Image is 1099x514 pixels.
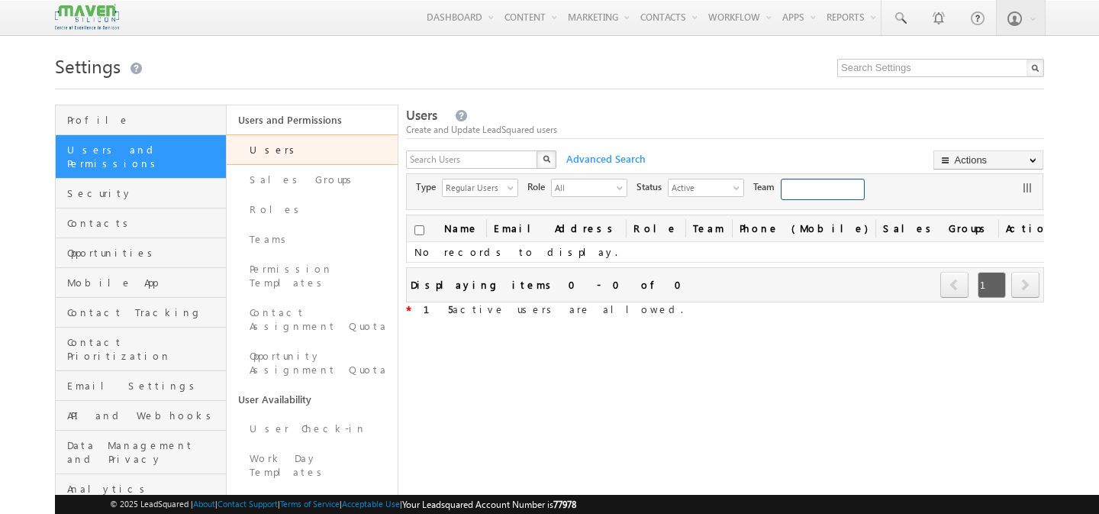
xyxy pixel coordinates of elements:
img: Search [543,155,550,163]
a: Email Address [486,215,626,241]
a: Teams [227,225,398,254]
div: Create and Update LeadSquared users [406,123,1044,137]
span: Contact Prioritization [67,335,222,363]
span: select [733,183,746,192]
a: Contact Assignment Quota [227,298,398,341]
div: Displaying items 0 - 0 of 0 [411,276,691,293]
button: Actions [933,150,1043,170]
span: active users are allowed. [411,302,683,315]
a: Security [56,179,226,209]
a: Permission Templates [227,254,398,298]
span: Actions [998,215,1074,241]
a: Users and Permissions [56,135,226,179]
span: Profile [67,113,222,127]
a: next [1011,273,1039,298]
span: Data Management and Privacy [67,438,222,466]
span: © 2025 LeadSquared | | | | | [110,497,576,512]
a: prev [940,273,969,298]
a: Opportunity Assignment Quota [227,341,398,385]
a: Contact Prioritization [56,328,226,371]
span: Type [416,180,442,194]
td: No records to display. [407,242,1074,263]
span: Users [406,106,437,124]
input: Search Users [406,150,539,169]
span: API and Webhooks [67,409,222,422]
span: Advanced Search [559,152,650,166]
span: next [1011,272,1039,298]
a: API and Webhooks [56,401,226,431]
a: Name [437,215,486,241]
span: Team [685,215,732,241]
a: Users [227,134,398,165]
span: Contacts [67,216,222,230]
a: Terms of Service [280,499,340,509]
span: Contact Tracking [67,305,222,319]
span: Regular Users [443,179,505,195]
a: Profile [56,105,226,135]
a: Analytics [56,474,226,504]
a: Role [626,215,685,241]
a: Contact Support [218,499,278,509]
span: Active [669,179,731,195]
a: Sales Groups [875,215,998,241]
a: Work Day Templates [227,444,398,487]
span: Analytics [67,482,222,496]
a: Roles [227,195,398,225]
span: Opportunities [67,246,222,260]
img: Custom Logo [55,4,119,31]
span: Your Leadsquared Account Number is [402,499,576,510]
input: Search Settings [837,59,1044,77]
strong: 15 [424,302,453,315]
a: Mobile App [56,268,226,298]
span: Team [753,180,781,194]
span: 1 [978,272,1006,298]
span: Settings [55,53,121,78]
span: Status [637,180,668,194]
span: All [552,179,614,195]
a: Contacts [56,209,226,238]
span: Mobile App [67,276,222,289]
span: Users and Permissions [67,143,222,170]
span: prev [940,272,968,298]
a: User Check-in [227,414,398,444]
a: Contact Tracking [56,298,226,328]
a: User Availability [227,385,398,414]
a: Acceptable Use [342,499,400,509]
span: select [508,183,520,192]
span: Role [527,180,551,194]
a: Users and Permissions [227,105,398,134]
span: 77978 [553,499,576,510]
a: Email Settings [56,371,226,401]
a: Sales Groups [227,165,398,195]
a: About [193,499,215,509]
span: Email Settings [67,379,222,393]
span: select [617,183,629,192]
a: Phone (Mobile) [732,215,875,241]
a: Data Management and Privacy [56,431,226,474]
a: Opportunities [56,238,226,268]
